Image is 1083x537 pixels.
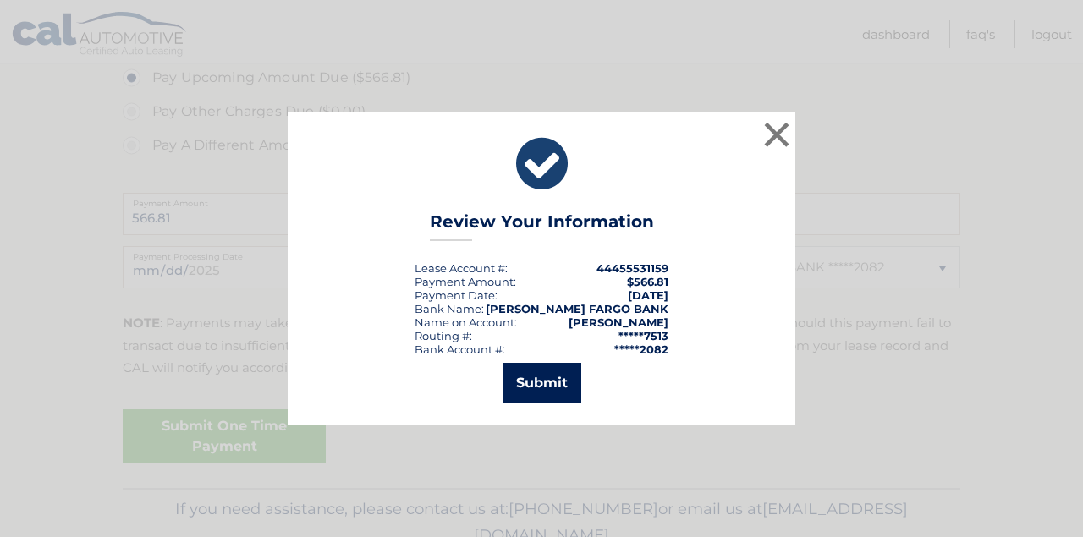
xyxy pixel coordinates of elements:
[415,261,508,275] div: Lease Account #:
[415,275,516,288] div: Payment Amount:
[415,288,495,302] span: Payment Date
[415,342,505,356] div: Bank Account #:
[415,302,484,315] div: Bank Name:
[569,315,668,329] strong: [PERSON_NAME]
[486,302,668,315] strong: [PERSON_NAME] FARGO BANK
[503,363,581,403] button: Submit
[430,211,654,241] h3: Review Your Information
[415,288,498,302] div: :
[415,315,517,329] div: Name on Account:
[760,118,794,151] button: ×
[627,275,668,288] span: $566.81
[415,329,472,342] div: Routing #:
[628,288,668,302] span: [DATE]
[596,261,668,275] strong: 44455531159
